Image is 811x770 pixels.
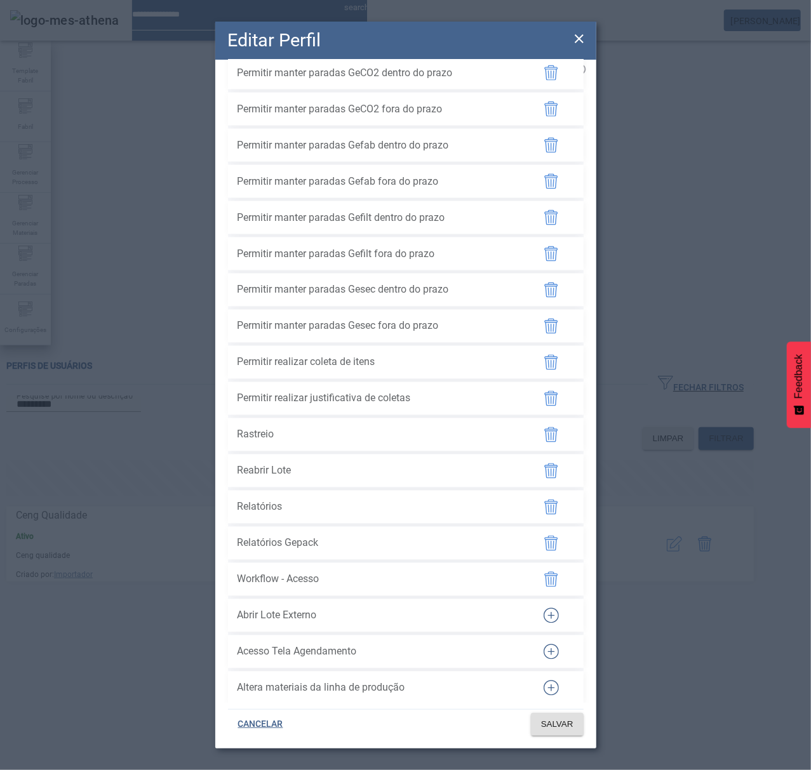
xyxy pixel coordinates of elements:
[238,210,523,225] span: Permitir manter paradas Gefilt dentro do prazo
[238,391,523,406] span: Permitir realizar justificativa de coletas
[238,319,523,334] span: Permitir manter paradas Gesec fora do prazo
[238,65,523,81] span: Permitir manter paradas GeCO2 dentro do prazo
[541,718,573,731] span: SALVAR
[238,536,523,551] span: Relatórios Gepack
[238,355,523,370] span: Permitir realizar coleta de itens
[238,427,523,442] span: Rastreio
[238,680,523,696] span: Altera materiais da linha de produção
[228,713,293,736] button: CANCELAR
[238,138,523,153] span: Permitir manter paradas Gefab dentro do prazo
[238,572,523,587] span: Workflow - Acesso
[238,174,523,189] span: Permitir manter paradas Gefab fora do prazo
[238,608,523,623] span: Abrir Lote Externo
[787,342,811,428] button: Feedback - Mostrar pesquisa
[238,102,523,117] span: Permitir manter paradas GeCO2 fora do prazo
[238,718,283,731] span: CANCELAR
[238,500,523,515] span: Relatórios
[238,644,523,660] span: Acesso Tela Agendamento
[793,354,805,399] span: Feedback
[238,463,523,479] span: Reabrir Lote
[238,246,523,262] span: Permitir manter paradas Gefilt fora do prazo
[531,713,584,736] button: SALVAR
[228,27,321,54] h2: Editar Perfil
[238,282,523,298] span: Permitir manter paradas Gesec dentro do prazo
